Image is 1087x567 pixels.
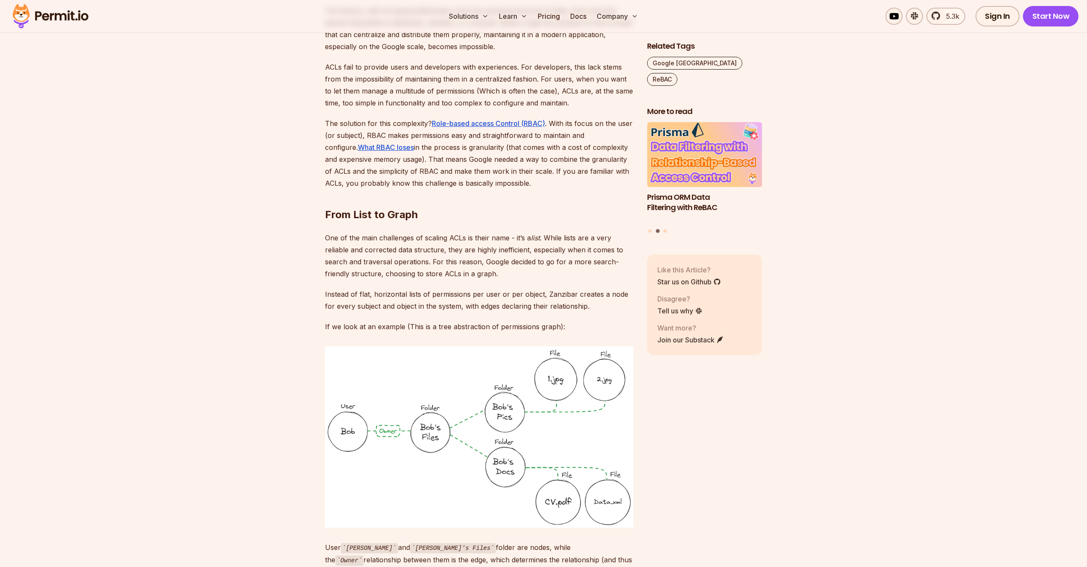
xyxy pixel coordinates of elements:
[647,192,762,213] h3: Prisma ORM Data Filtering with ReBAC
[432,119,545,128] a: Role-based access Control (RBAC)
[647,122,762,224] a: Prisma ORM Data Filtering with ReBACPrisma ORM Data Filtering with ReBAC
[341,543,398,553] code: [PERSON_NAME]
[325,346,633,528] img: Untitled (96).png
[657,293,703,304] p: Disagree?
[657,322,724,333] p: Want more?
[593,8,642,25] button: Company
[663,229,667,232] button: Go to slide 3
[656,229,659,233] button: Go to slide 2
[976,6,1020,26] a: Sign In
[647,41,762,52] h2: Related Tags
[531,234,540,242] em: list
[325,61,633,109] p: ACLs fail to provide users and developers with experiences. For developers, this lack stems from ...
[325,232,633,280] p: One of the main challenges of scaling ACLs is their name - it’s a . While lists are a very reliab...
[657,276,721,286] a: Star us on Github
[1023,6,1079,26] a: Start Now
[335,555,364,566] code: Owner
[647,122,762,234] div: Posts
[657,305,703,316] a: Tell us why
[941,11,959,21] span: 5.3k
[325,117,633,189] p: The solution for this complexity? . With its focus on the user (or subject), RBAC makes permissio...
[410,543,496,553] code: [PERSON_NAME]'s Files
[647,73,677,86] a: ReBAC
[647,57,742,70] a: Google [GEOGRAPHIC_DATA]
[358,143,414,152] a: What RBAC loses
[657,264,721,275] p: Like this Article?
[926,8,965,25] a: 5.3k
[495,8,531,25] button: Learn
[647,106,762,117] h2: More to read
[647,122,762,187] img: Prisma ORM Data Filtering with ReBAC
[325,208,418,221] strong: From List to Graph
[534,8,563,25] a: Pricing
[657,334,724,345] a: Join our Substack
[647,122,762,224] li: 2 of 3
[325,321,633,333] p: If we look at an example (This is a tree abstraction of permissions graph):
[325,288,633,312] p: Instead of flat, horizontal lists of permissions per user or per object, Zanzibar creates a node ...
[9,2,92,31] img: Permit logo
[648,229,652,232] button: Go to slide 1
[567,8,590,25] a: Docs
[445,8,492,25] button: Solutions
